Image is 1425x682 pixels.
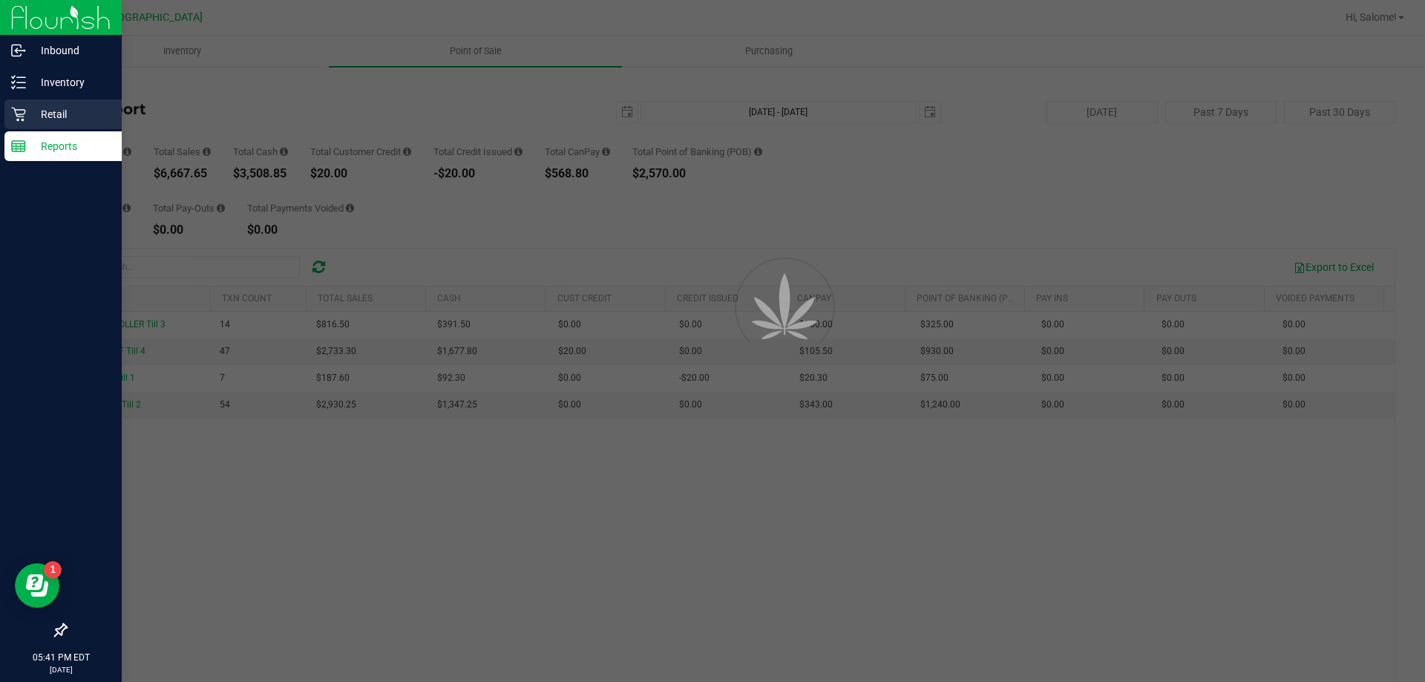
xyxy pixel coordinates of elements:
p: Inbound [26,42,115,59]
p: Inventory [26,73,115,91]
p: Reports [26,137,115,155]
p: 05:41 PM EDT [7,651,115,664]
iframe: Resource center [15,563,59,608]
p: Retail [26,105,115,123]
p: [DATE] [7,664,115,675]
inline-svg: Retail [11,107,26,122]
iframe: Resource center unread badge [44,561,62,579]
inline-svg: Reports [11,139,26,154]
inline-svg: Inventory [11,75,26,90]
inline-svg: Inbound [11,43,26,58]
